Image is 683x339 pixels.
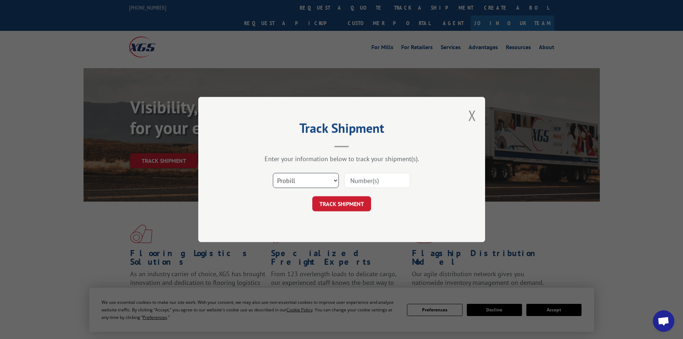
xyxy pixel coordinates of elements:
div: Open chat [653,310,674,332]
button: TRACK SHIPMENT [312,196,371,211]
input: Number(s) [344,173,410,188]
div: Enter your information below to track your shipment(s). [234,155,449,163]
button: Close modal [468,106,476,125]
h2: Track Shipment [234,123,449,137]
